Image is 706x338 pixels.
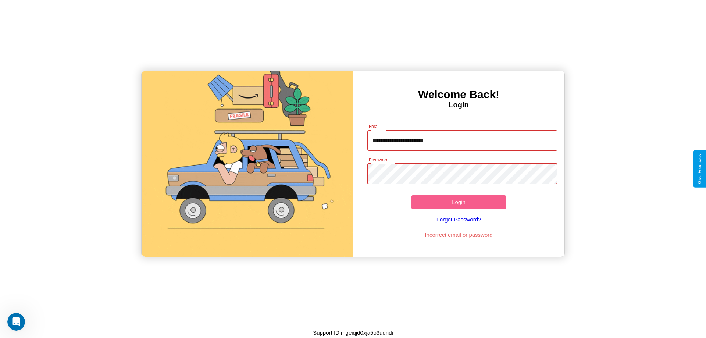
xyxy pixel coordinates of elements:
button: Login [411,195,506,209]
p: Support ID: mgeiqjd0xja5o3uqndi [313,328,393,338]
label: Email [369,123,380,129]
img: gif [142,71,353,257]
label: Password [369,157,388,163]
iframe: Intercom live chat [7,313,25,331]
h3: Welcome Back! [353,88,564,101]
p: Incorrect email or password [364,230,554,240]
h4: Login [353,101,564,109]
a: Forgot Password? [364,209,554,230]
div: Give Feedback [697,154,702,184]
